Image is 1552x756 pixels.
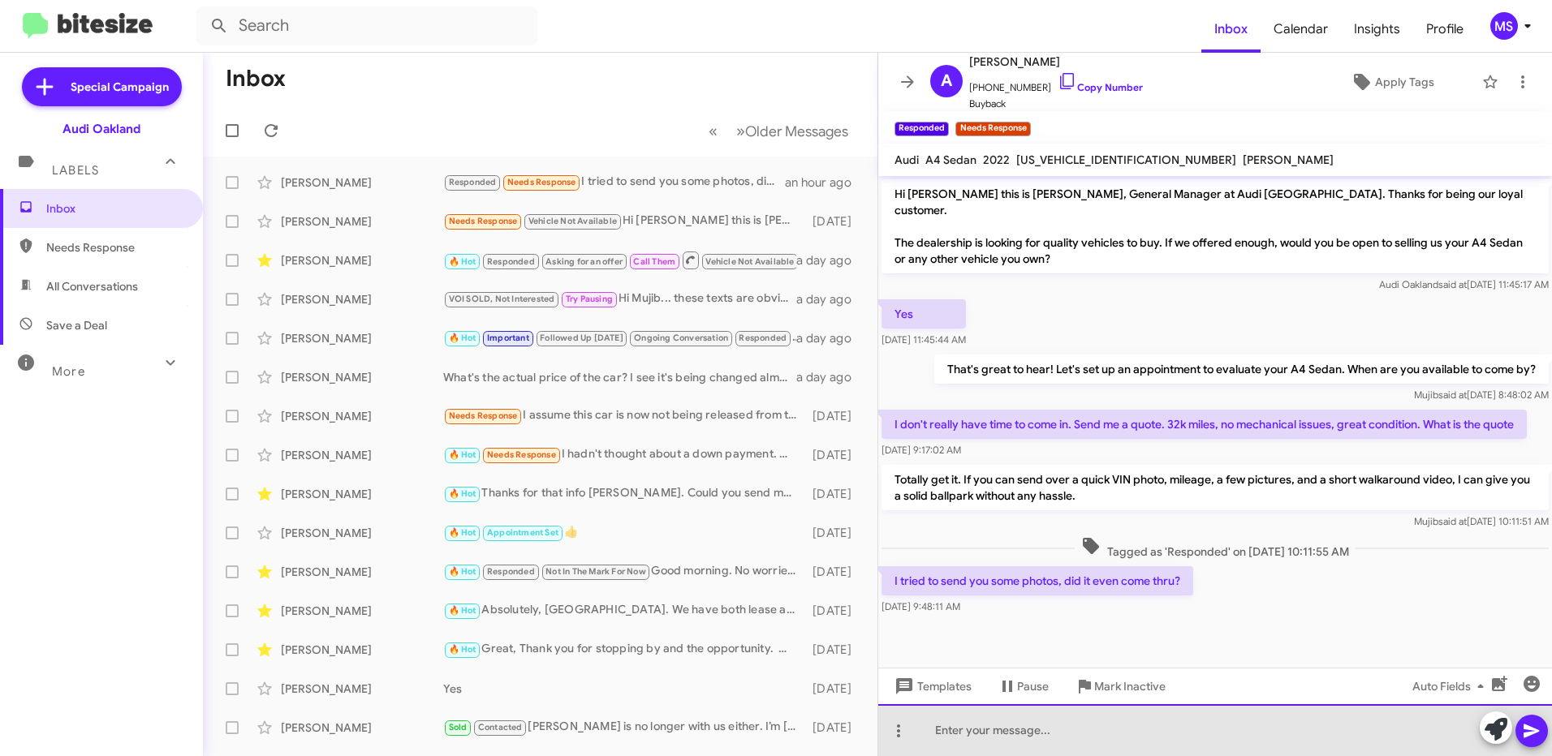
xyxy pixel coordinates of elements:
span: All Conversations [46,278,138,294]
a: Profile [1413,6,1477,53]
span: Vehicle Not Available [528,216,617,226]
span: Important [487,333,529,343]
span: Appointment Set [487,527,558,538]
span: Buyback [969,96,1143,112]
span: Pause [1017,672,1049,701]
button: Templates [878,672,985,701]
div: [DATE] [805,681,864,697]
div: [PERSON_NAME] [281,564,443,580]
span: Mark Inactive [1094,672,1166,701]
div: Yes [443,681,805,697]
a: Special Campaign [22,67,182,106]
span: said at [1438,389,1467,401]
p: Yes [882,299,966,329]
div: [PERSON_NAME] [281,603,443,619]
div: [PERSON_NAME] [281,252,443,268]
span: 🔥 Hot [449,333,476,343]
span: 🔥 Hot [449,256,476,267]
p: That's great to hear! Let's set up an appointment to evaluate your A4 Sedan. When are you availab... [934,354,1549,384]
span: Needs Response [449,410,518,421]
span: » [736,121,745,141]
div: an hour ago [785,174,864,191]
span: Auto Fields [1412,672,1490,701]
span: Sold [449,722,468,732]
span: Responded [449,177,497,187]
button: Pause [985,672,1062,701]
span: A4 Sedan [925,152,976,167]
span: Responded [739,333,787,343]
span: [PHONE_NUMBER] [969,71,1143,96]
div: [PERSON_NAME] [281,213,443,230]
span: said at [1438,515,1467,527]
span: Not In The Mark For Now [545,566,646,577]
span: Labels [52,163,99,178]
div: [PERSON_NAME] [281,447,443,463]
span: Save a Deal [46,317,107,333]
span: [DATE] 11:45:44 AM [882,333,966,346]
div: a day ago [796,291,864,307]
div: [DATE] [805,603,864,619]
small: Needs Response [955,122,1030,136]
span: 🔥 Hot [449,449,476,460]
span: Try Pausing [566,294,613,304]
span: Inbox [46,200,184,217]
span: Needs Response [487,449,556,460]
span: Special Campaign [71,79,169,95]
div: Hi [PERSON_NAME] this is [PERSON_NAME], General Manager at Audi [GEOGRAPHIC_DATA]. I saw you conn... [443,212,805,230]
span: [PERSON_NAME] [969,52,1143,71]
span: 🔥 Hot [449,644,476,655]
div: [DATE] [805,447,864,463]
span: Asking for an offer [545,256,623,267]
span: Contacted [478,722,523,732]
span: More [52,364,85,379]
span: Call Them [633,256,675,267]
span: [DATE] 9:17:02 AM [882,444,961,456]
span: said at [1438,278,1467,290]
span: 🔥 Hot [449,488,476,499]
div: [PERSON_NAME] [281,291,443,307]
div: a day ago [796,252,864,268]
span: Responded [487,566,535,577]
div: What's the actual price of the car? I see it's being changed almost daily online [443,369,796,385]
div: a day ago [796,330,864,346]
div: Audi Oakland [63,121,140,137]
button: Auto Fields [1399,672,1503,701]
span: Needs Response [507,177,576,187]
span: Needs Response [449,216,518,226]
button: Previous [699,114,727,148]
div: [DATE] [805,719,864,736]
div: [PERSON_NAME] [281,486,443,502]
h1: Inbox [226,66,286,92]
span: [PERSON_NAME] [1243,152,1334,167]
a: Calendar [1261,6,1341,53]
a: Copy Number [1058,81,1143,93]
div: a day ago [796,369,864,385]
span: Responded [487,256,535,267]
div: [PERSON_NAME] [281,681,443,697]
span: Templates [891,672,972,701]
span: Apply Tags [1375,67,1434,97]
div: [PERSON_NAME] [281,408,443,424]
p: I tried to send you some photos, did it even come thru? [882,566,1193,595]
span: « [709,121,718,141]
span: Mujib [DATE] 8:48:02 AM [1414,389,1549,401]
div: [DATE] [805,408,864,424]
div: [PERSON_NAME] [281,330,443,346]
span: 🔥 Hot [449,605,476,616]
span: Vehicle Not Available [705,256,794,267]
div: [PERSON_NAME] [281,525,443,541]
span: Older Messages [745,122,848,140]
span: Audi [895,152,919,167]
div: [DATE] [805,642,864,658]
span: A [941,68,952,94]
div: MS [1490,12,1518,40]
span: [DATE] 9:48:11 AM [882,600,960,612]
div: [DATE] [805,213,864,230]
div: I tried to send you some photos, did it even come thru? [443,173,785,191]
div: Hi Mujib... these texts are obviously auto generated because you sold the Passat a month ago. Reg... [443,290,796,308]
div: Apologies for the inconvenience. But feel free to check our website, let us know if you see anyth... [443,250,796,270]
a: Inbox [1201,6,1261,53]
span: Tagged as 'Responded' on [DATE] 10:11:55 AM [1075,536,1356,560]
div: [DATE] [805,525,864,541]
